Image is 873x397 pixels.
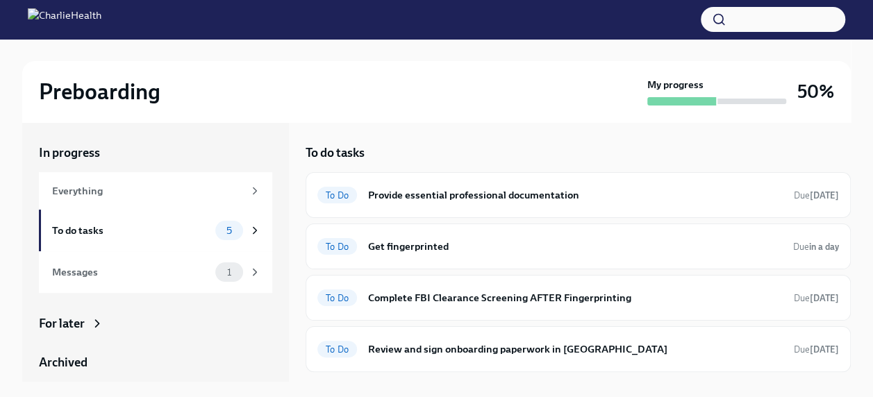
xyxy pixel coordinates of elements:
h6: Complete FBI Clearance Screening AFTER Fingerprinting [368,290,783,305]
h2: Preboarding [39,78,160,105]
span: 5 [218,226,240,236]
a: Messages1 [39,251,272,293]
a: Archived [39,354,272,371]
a: To do tasks5 [39,210,272,251]
a: In progress [39,144,272,161]
a: To DoReview and sign onboarding paperwork in [GEOGRAPHIC_DATA]Due[DATE] [317,338,839,360]
a: For later [39,315,272,332]
a: To DoProvide essential professional documentationDue[DATE] [317,184,839,206]
span: To Do [317,293,357,303]
div: To do tasks [52,223,210,238]
span: September 21st, 2025 09:00 [794,343,839,356]
strong: [DATE] [810,190,839,201]
div: Everything [52,183,243,198]
span: September 17th, 2025 09:00 [794,189,839,202]
h6: Review and sign onboarding paperwork in [GEOGRAPHIC_DATA] [368,341,783,357]
strong: [DATE] [810,344,839,355]
a: Everything [39,172,272,210]
a: To DoGet fingerprintedDuein a day [317,235,839,257]
span: Due [794,293,839,303]
span: September 18th, 2025 09:00 [793,240,839,253]
img: CharlieHealth [28,8,101,31]
span: To Do [317,344,357,355]
a: To DoComplete FBI Clearance Screening AFTER FingerprintingDue[DATE] [317,287,839,309]
span: 1 [219,267,240,278]
strong: in a day [809,242,839,252]
h6: Provide essential professional documentation [368,187,783,203]
strong: My progress [647,78,704,92]
span: Due [793,242,839,252]
span: September 21st, 2025 09:00 [794,292,839,305]
span: Due [794,190,839,201]
span: To Do [317,190,357,201]
span: Due [794,344,839,355]
h3: 50% [797,79,834,104]
div: Messages [52,264,210,280]
strong: [DATE] [810,293,839,303]
div: For later [39,315,85,332]
span: To Do [317,242,357,252]
h6: Get fingerprinted [368,239,782,254]
h5: To do tasks [306,144,365,161]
